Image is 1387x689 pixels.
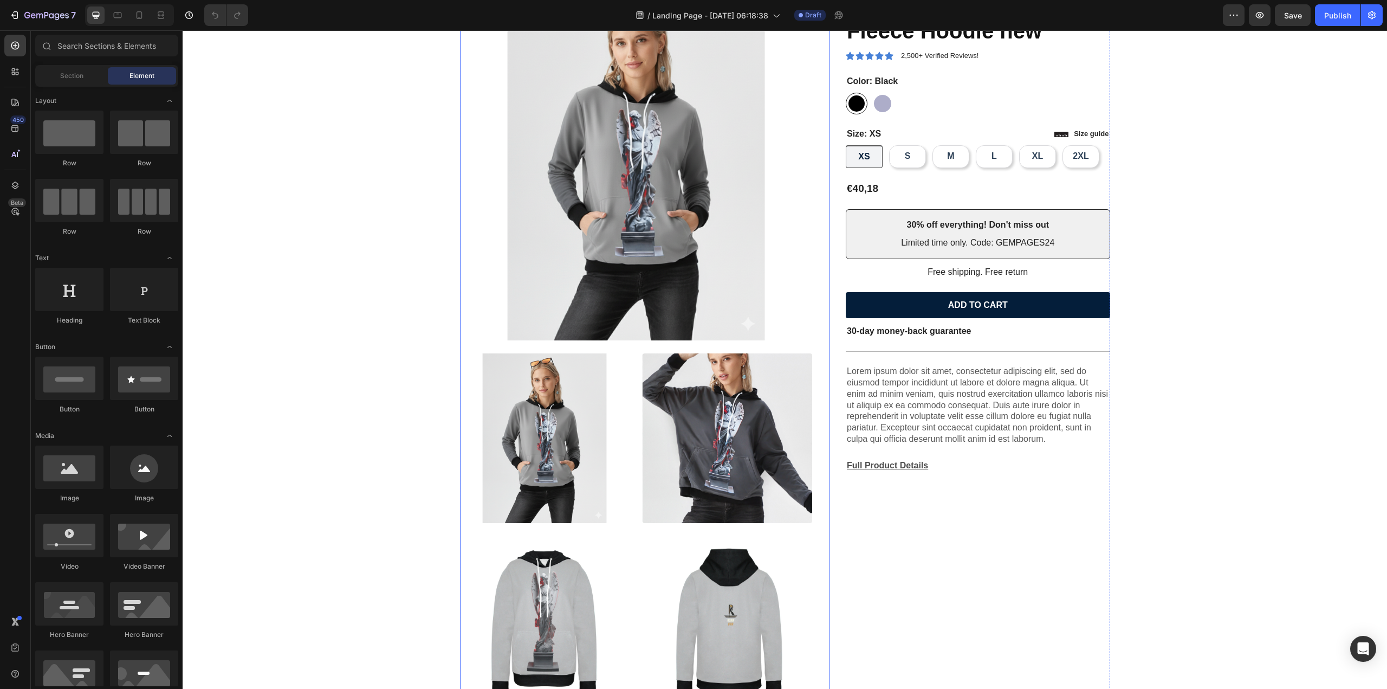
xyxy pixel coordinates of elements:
div: Hero Banner [35,630,103,640]
span: Media [35,431,54,441]
div: Open Intercom Messenger [1350,636,1376,662]
legend: Size: XS [663,97,699,111]
div: Image [35,493,103,503]
span: Button [35,342,55,352]
div: Undo/Redo [204,4,248,26]
span: Draft [805,10,821,20]
p: 7 [71,9,76,22]
p: Lorem ipsum dolor sit amet, consectetur adipiscing elit, sed do eiusmod tempor incididunt ut labo... [664,336,926,415]
span: M [764,121,772,130]
div: Beta [8,198,26,207]
button: Publish [1315,4,1360,26]
span: Toggle open [161,427,178,445]
div: Button [110,404,178,414]
span: Element [129,71,154,81]
div: Row [35,158,103,168]
div: Button [35,404,103,414]
div: Row [35,227,103,236]
span: XL [850,121,860,130]
button: Save [1275,4,1311,26]
div: Hero Banner [110,630,178,640]
span: Text [35,253,49,263]
span: S [722,121,728,130]
button: Add to cart [663,262,928,288]
span: Section [60,71,83,81]
div: Heading [35,315,103,325]
p: 30% off everything! Don't miss out [673,189,917,201]
div: Row [110,158,178,168]
input: Search Sections & Elements [35,35,178,56]
span: Layout [35,96,56,106]
div: 450 [10,115,26,124]
span: Save [1284,11,1302,20]
p: Size guide [891,99,926,108]
span: Toggle open [161,338,178,356]
span: / [647,10,650,21]
span: Toggle open [161,249,178,267]
span: L [809,121,814,130]
span: Toggle open [161,92,178,110]
button: 7 [4,4,81,26]
p: 30-day money-back guarantee [664,295,926,307]
span: Landing Page - [DATE] 06:18:38 [652,10,768,21]
span: 2XL [890,121,906,130]
span: XS [676,121,687,131]
p: Limited time only. Code: GEMPAGES24 [673,207,917,218]
div: Text Block [110,315,178,325]
p: Free shipping. Free return [664,236,926,248]
div: €40,18 [663,151,697,166]
div: Publish [1324,10,1351,21]
legend: Color: Black [663,44,716,58]
div: Add to cart [766,269,825,281]
div: Video Banner [110,562,178,571]
div: Image [110,493,178,503]
iframe: Design area [183,30,1387,689]
div: Video [35,562,103,571]
p: Full Product Details [664,430,926,441]
div: Row [110,227,178,236]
